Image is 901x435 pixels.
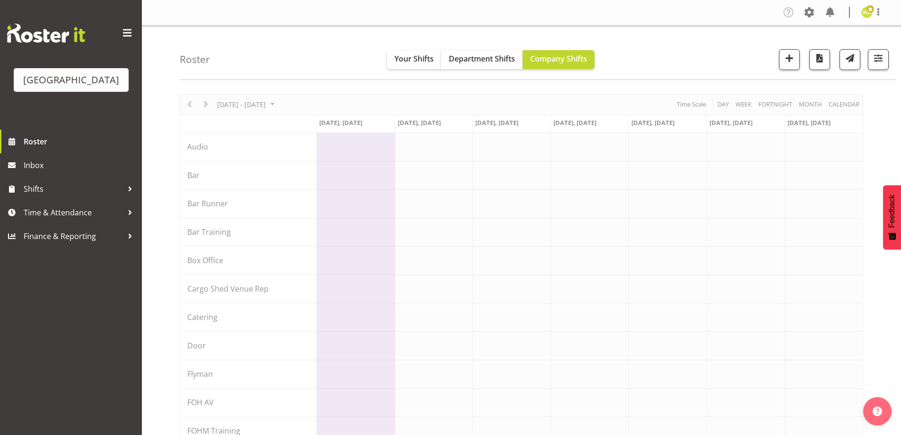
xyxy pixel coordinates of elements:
[24,205,123,220] span: Time & Attendance
[530,53,587,64] span: Company Shifts
[24,182,123,196] span: Shifts
[441,50,523,69] button: Department Shifts
[868,49,889,70] button: Filter Shifts
[883,185,901,249] button: Feedback - Show survey
[809,49,830,70] button: Download a PDF of the roster according to the set date range.
[23,73,119,87] div: [GEOGRAPHIC_DATA]
[180,54,210,65] h4: Roster
[24,229,123,243] span: Finance & Reporting
[888,195,896,228] span: Feedback
[873,407,882,416] img: help-xxl-2.png
[861,7,873,18] img: wendy-auld9530.jpg
[523,50,595,69] button: Company Shifts
[394,53,434,64] span: Your Shifts
[7,24,85,43] img: Rosterit website logo
[779,49,800,70] button: Add a new shift
[24,158,137,172] span: Inbox
[387,50,441,69] button: Your Shifts
[840,49,860,70] button: Send a list of all shifts for the selected filtered period to all rostered employees.
[449,53,515,64] span: Department Shifts
[24,134,137,149] span: Roster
